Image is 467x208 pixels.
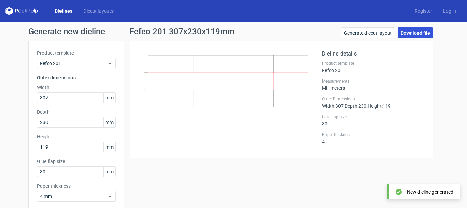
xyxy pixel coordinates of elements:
[322,78,425,84] label: Measurements
[344,103,366,109] span: , Depth : 230
[103,93,115,103] span: mm
[366,103,391,109] span: , Height : 119
[37,50,116,57] label: Product template
[407,188,453,195] div: New dieline generated
[103,117,115,127] span: mm
[409,8,438,14] a: Register
[398,27,433,38] a: Download file
[341,27,395,38] a: Generate diecut layout
[40,60,107,67] span: Fefco 201
[103,142,115,152] span: mm
[37,183,116,189] label: Paper thickness
[37,74,116,81] h3: Outer dimensions
[322,50,425,58] h2: Dieline details
[322,96,425,102] label: Outer Dimensions
[37,158,116,165] label: Glue flap size
[78,8,119,14] a: Diecut layouts
[40,193,107,200] span: 4 mm
[322,132,425,144] div: 4
[103,167,115,177] span: mm
[322,61,425,66] label: Product template
[322,78,425,91] div: Millimeters
[322,132,425,137] label: Paper thickness
[49,8,78,14] a: Dielines
[438,8,462,14] a: Log in
[130,27,235,36] h1: Fefco 201 307x230x119mm
[322,61,425,73] div: Fefco 201
[322,114,425,126] div: 30
[322,103,344,109] span: Width : 307
[37,84,116,91] label: Width
[37,133,116,140] label: Height
[28,27,439,36] h1: Generate new dieline
[322,114,425,120] label: Glue flap size
[37,109,116,115] label: Depth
